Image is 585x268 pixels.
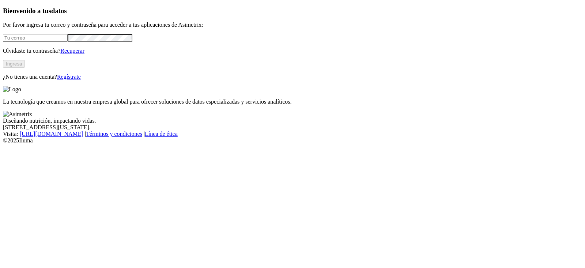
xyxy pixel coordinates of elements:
[3,7,582,15] h3: Bienvenido a tus
[3,74,582,80] p: ¿No tienes una cuenta?
[86,131,142,137] a: Términos y condiciones
[3,111,32,118] img: Asimetrix
[3,48,582,54] p: Olvidaste tu contraseña?
[3,98,582,105] p: La tecnología que creamos en nuestra empresa global para ofrecer soluciones de datos especializad...
[51,7,67,15] span: datos
[60,48,84,54] a: Recuperar
[20,131,83,137] a: [URL][DOMAIN_NAME]
[3,60,25,68] button: Ingresa
[3,34,68,42] input: Tu correo
[3,131,582,137] div: Visita : | |
[3,22,582,28] p: Por favor ingresa tu correo y contraseña para acceder a tus aplicaciones de Asimetrix:
[3,124,582,131] div: [STREET_ADDRESS][US_STATE].
[3,137,582,144] div: © 2025 Iluma
[3,86,21,93] img: Logo
[57,74,81,80] a: Regístrate
[145,131,178,137] a: Línea de ética
[3,118,582,124] div: Diseñando nutrición, impactando vidas.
